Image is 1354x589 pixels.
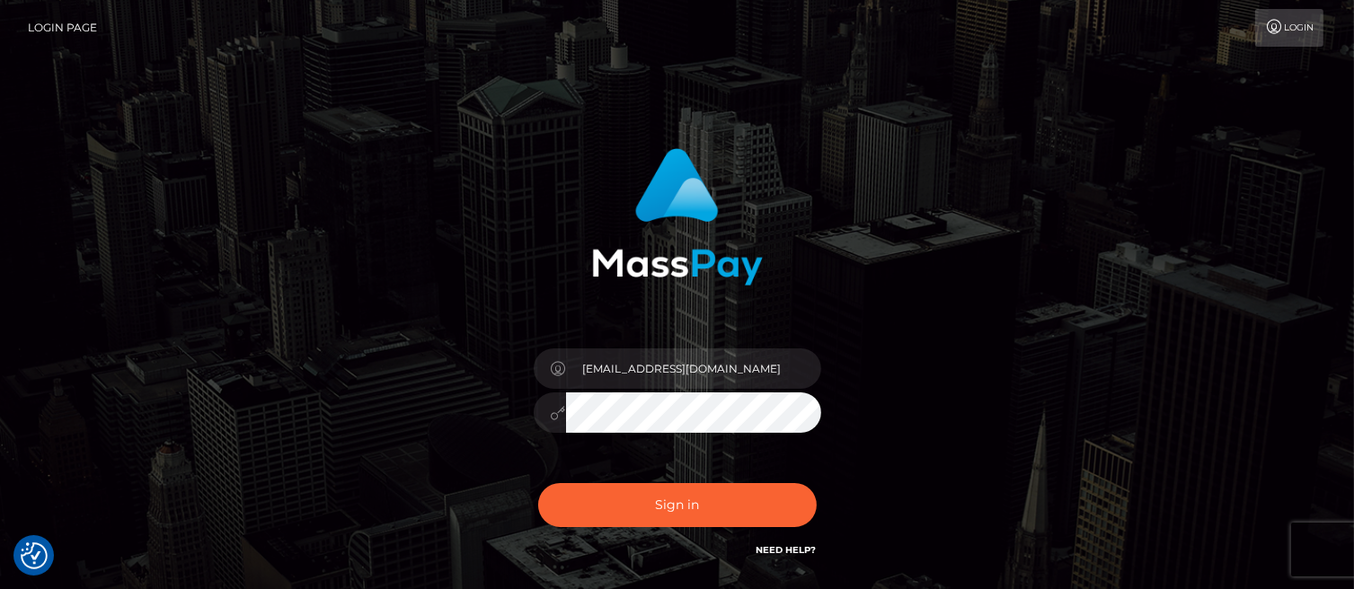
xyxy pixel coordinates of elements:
[21,542,48,569] img: Revisit consent button
[28,9,97,47] a: Login Page
[592,148,763,286] img: MassPay Login
[757,544,817,556] a: Need Help?
[538,483,817,527] button: Sign in
[21,542,48,569] button: Consent Preferences
[1255,9,1323,47] a: Login
[566,348,821,389] input: Username...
